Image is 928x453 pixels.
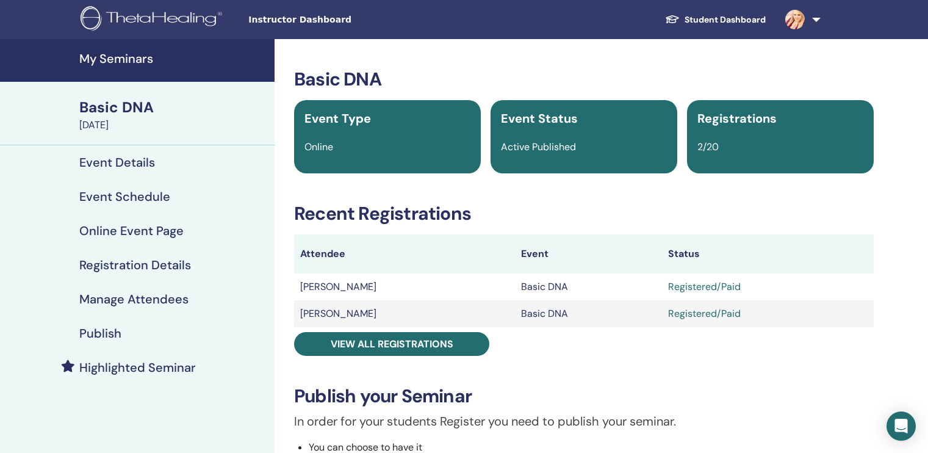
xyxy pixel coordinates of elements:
[294,68,874,90] h3: Basic DNA
[697,140,719,153] span: 2/20
[697,111,777,126] span: Registrations
[785,10,805,29] img: default.jpg
[79,97,267,118] div: Basic DNA
[294,385,874,407] h3: Publish your Seminar
[331,338,453,350] span: View all registrations
[662,234,874,274] th: Status
[79,51,267,66] h4: My Seminars
[294,234,515,274] th: Attendee
[79,360,196,375] h4: Highlighted Seminar
[79,326,121,341] h4: Publish
[79,292,189,306] h4: Manage Attendees
[294,412,874,430] p: In order for your students Register you need to publish your seminar.
[79,223,184,238] h4: Online Event Page
[501,140,576,153] span: Active Published
[887,411,916,441] div: Open Intercom Messenger
[294,274,515,300] td: [PERSON_NAME]
[501,111,578,126] span: Event Status
[515,274,663,300] td: Basic DNA
[248,13,431,26] span: Instructor Dashboard
[304,140,333,153] span: Online
[79,189,170,204] h4: Event Schedule
[294,300,515,327] td: [PERSON_NAME]
[668,306,868,321] div: Registered/Paid
[294,203,874,225] h3: Recent Registrations
[79,258,191,272] h4: Registration Details
[668,280,868,294] div: Registered/Paid
[79,155,155,170] h4: Event Details
[294,332,489,356] a: View all registrations
[655,9,775,31] a: Student Dashboard
[79,118,267,132] div: [DATE]
[515,300,663,327] td: Basic DNA
[72,97,275,132] a: Basic DNA[DATE]
[515,234,663,274] th: Event
[304,111,371,126] span: Event Type
[81,6,226,34] img: logo.png
[665,14,680,24] img: graduation-cap-white.svg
